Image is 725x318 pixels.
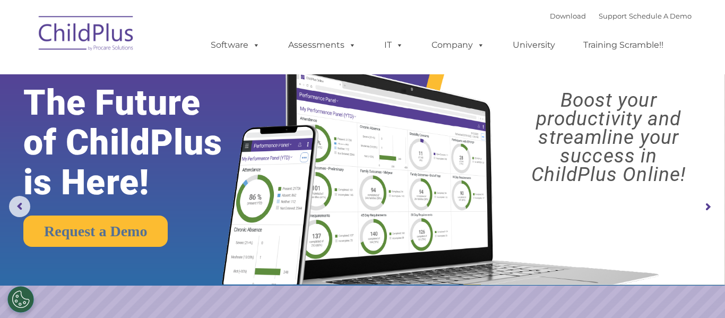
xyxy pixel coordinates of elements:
[374,35,414,56] a: IT
[502,35,566,56] a: University
[501,91,716,184] rs-layer: Boost your productivity and streamline your success in ChildPlus Online!
[278,35,367,56] a: Assessments
[148,114,193,122] span: Phone number
[421,35,495,56] a: Company
[551,203,725,318] iframe: Chat Widget
[33,8,140,62] img: ChildPlus by Procare Solutions
[200,35,271,56] a: Software
[148,70,180,78] span: Last name
[629,12,692,20] a: Schedule A Demo
[23,216,168,247] a: Request a Demo
[23,83,255,202] rs-layer: The Future of ChildPlus is Here!
[7,286,34,313] button: Cookies Settings
[550,12,692,20] font: |
[599,12,627,20] a: Support
[550,12,586,20] a: Download
[573,35,674,56] a: Training Scramble!!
